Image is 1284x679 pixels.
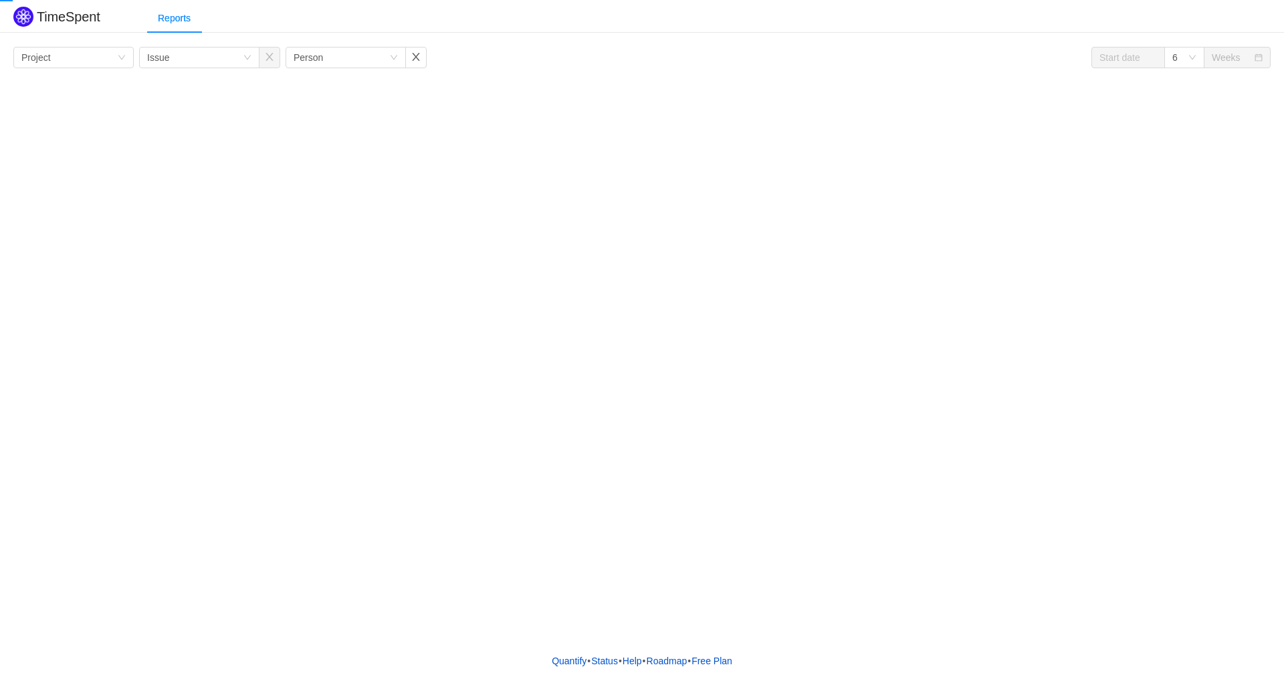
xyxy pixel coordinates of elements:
i: icon: down [390,54,398,63]
div: Person [294,47,323,68]
div: 6 [1172,47,1178,68]
div: Reports [147,3,201,33]
i: icon: down [118,54,126,63]
i: icon: down [243,54,251,63]
i: icon: down [1188,54,1196,63]
div: Weeks [1212,47,1241,68]
a: Help [622,651,643,671]
a: Quantify [551,651,587,671]
img: Quantify logo [13,7,33,27]
div: Project [21,47,51,68]
button: icon: close [259,47,280,68]
input: Start date [1091,47,1165,68]
h2: TimeSpent [37,9,100,24]
span: • [619,656,622,666]
span: • [587,656,591,666]
span: • [687,656,691,666]
span: • [643,656,646,666]
a: Roadmap [646,651,688,671]
button: Free Plan [691,651,733,671]
i: icon: calendar [1255,54,1263,63]
a: Status [591,651,619,671]
button: icon: close [405,47,427,68]
div: Issue [147,47,169,68]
